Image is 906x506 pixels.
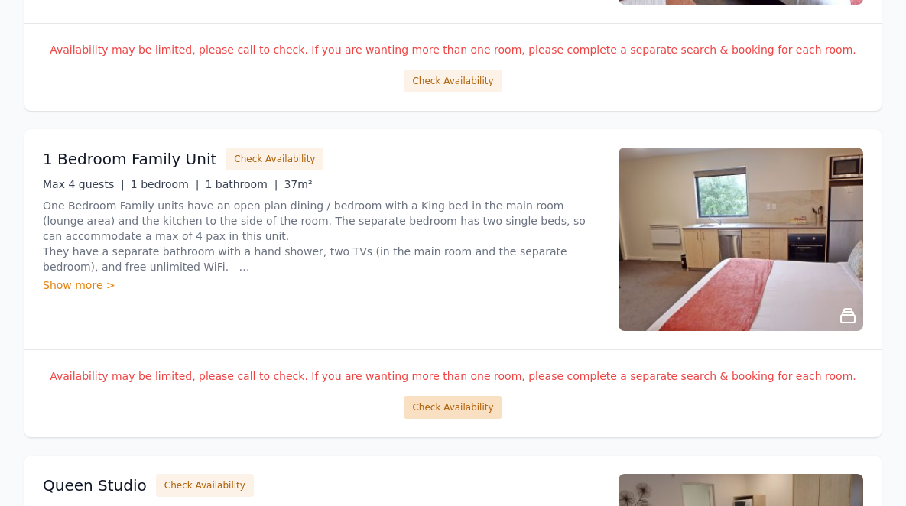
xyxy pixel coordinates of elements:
h3: 1 Bedroom Family Unit [43,148,216,170]
p: One Bedroom Family units have an open plan dining / bedroom with a King bed in the main room (lou... [43,198,600,274]
p: Availability may be limited, please call to check. If you are wanting more than one room, please ... [43,42,863,57]
span: 37m² [284,178,312,190]
span: 1 bedroom | [131,178,200,190]
span: Max 4 guests | [43,178,125,190]
p: Availability may be limited, please call to check. If you are wanting more than one room, please ... [43,368,863,384]
button: Check Availability [404,70,502,92]
span: 1 bathroom | [205,178,278,190]
h3: Queen Studio [43,475,147,496]
button: Check Availability [226,148,323,170]
div: Show more > [43,277,600,293]
button: Check Availability [404,396,502,419]
button: Check Availability [156,474,254,497]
